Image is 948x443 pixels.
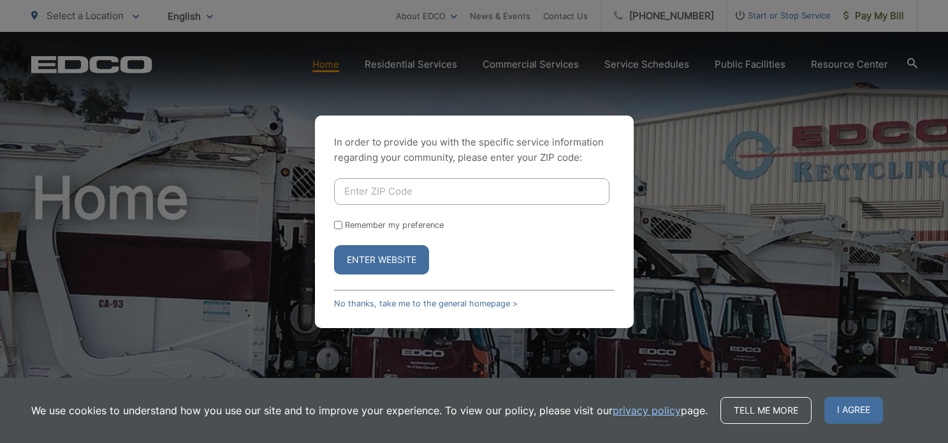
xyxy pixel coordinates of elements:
[334,245,429,274] button: Enter Website
[345,220,444,230] label: Remember my preference
[613,403,681,418] a: privacy policy
[824,397,883,424] span: I agree
[334,178,609,205] input: Enter ZIP Code
[31,403,708,418] p: We use cookies to understand how you use our site and to improve your experience. To view our pol...
[334,135,615,165] p: In order to provide you with the specific service information regarding your community, please en...
[720,397,812,424] a: Tell me more
[334,299,518,308] a: No thanks, take me to the general homepage >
